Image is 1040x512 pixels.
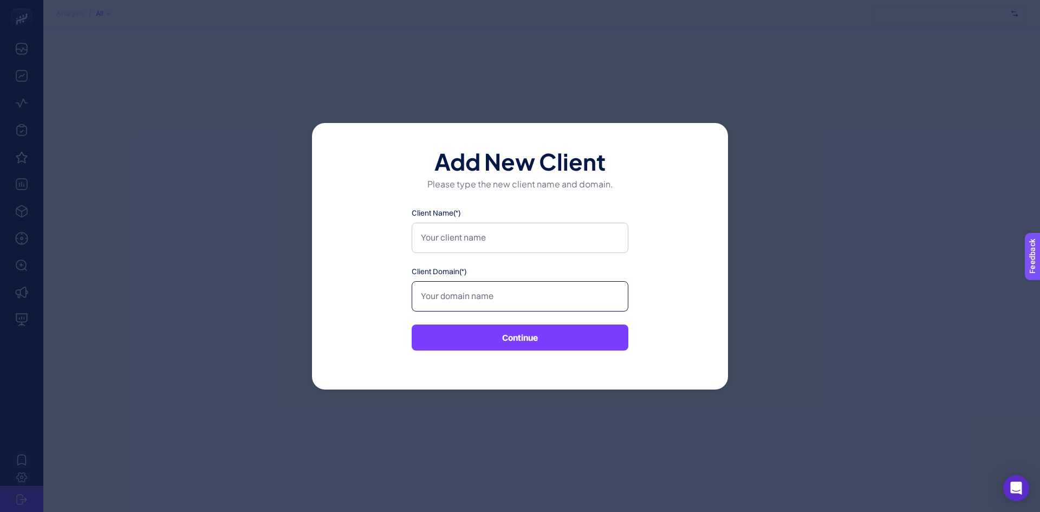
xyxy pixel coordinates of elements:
[347,177,693,190] p: Please type the new client name and domain.
[412,325,628,351] button: Continue
[1003,475,1029,501] div: Open Intercom Messenger
[412,266,628,277] label: Client Domain(*)
[412,223,628,253] input: Your client name
[412,281,628,312] input: Your domain name
[412,208,628,218] label: Client Name(*)
[6,3,41,12] span: Feedback
[347,149,693,171] h1: Add New Client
